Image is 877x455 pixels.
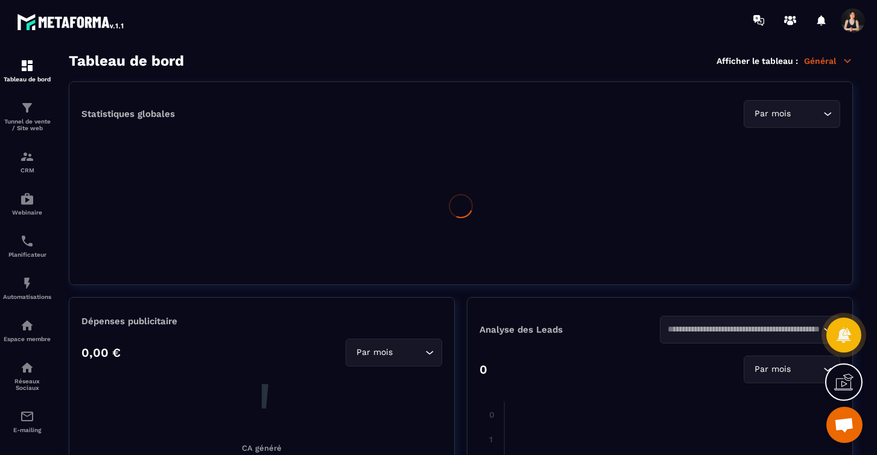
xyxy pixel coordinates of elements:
p: Webinaire [3,209,51,216]
a: formationformationTableau de bord [3,49,51,92]
img: automations [20,276,34,290]
p: 0 [480,362,487,377]
a: schedulerschedulerPlanificateur [3,225,51,267]
div: Search for option [744,356,840,383]
p: Analyse des Leads [480,324,660,335]
img: formation [20,101,34,115]
a: Ouvrir le chat [826,407,863,443]
input: Search for option [793,107,820,121]
img: automations [20,318,34,333]
p: Dépenses publicitaire [81,316,442,327]
p: Tunnel de vente / Site web [3,118,51,131]
input: Search for option [668,323,820,336]
p: Général [804,55,853,66]
a: social-networksocial-networkRéseaux Sociaux [3,351,51,400]
p: E-mailing [3,427,51,433]
div: Search for option [660,316,840,344]
p: Planificateur [3,251,51,258]
img: social-network [20,360,34,375]
p: Statistiques globales [81,108,175,119]
a: automationsautomationsAutomatisations [3,267,51,309]
a: emailemailE-mailing [3,400,51,442]
p: Tableau de bord [3,76,51,83]
input: Search for option [395,346,422,359]
img: formation [20,149,34,164]
img: logo [17,11,125,33]
p: Automatisations [3,293,51,300]
p: Réseaux Sociaux [3,378,51,391]
span: Par mois [353,346,395,359]
a: automationsautomationsWebinaire [3,183,51,225]
img: formation [20,58,34,73]
span: Par mois [752,363,793,376]
a: formationformationCRM [3,140,51,183]
input: Search for option [793,363,820,376]
tspan: 1 [489,435,493,444]
img: automations [20,192,34,206]
p: Afficher le tableau : [717,56,798,66]
div: Search for option [744,100,840,128]
span: Par mois [752,107,793,121]
tspan: 0 [489,410,495,419]
a: automationsautomationsEspace membre [3,309,51,351]
div: Search for option [346,339,442,366]
img: email [20,409,34,424]
p: 0,00 € [81,345,121,360]
p: Espace membre [3,336,51,342]
h3: Tableau de bord [69,52,184,69]
a: formationformationTunnel de vente / Site web [3,92,51,140]
img: scheduler [20,234,34,248]
p: CRM [3,167,51,174]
